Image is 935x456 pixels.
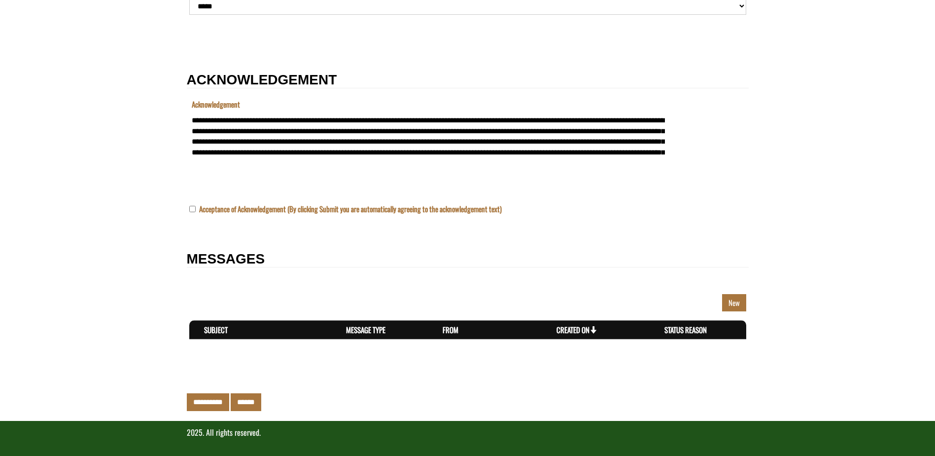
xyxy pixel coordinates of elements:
a: Created On [556,324,597,335]
label: Acceptance of Acknowledgement (By clicking Submit you are automatically agreeing to the acknowled... [199,203,502,214]
input: Name [2,54,476,72]
a: New [722,294,746,311]
label: Submissions Due Date [2,82,62,93]
a: Message Type [346,324,385,335]
p: 2025 [187,427,749,438]
h2: MESSAGES [187,252,749,267]
h2: ACKNOWLEDGEMENT [187,73,749,88]
a: From [443,324,458,335]
input: Acceptance of Acknowledgement (By clicking Submit you are automatically agreeing to the acknowled... [189,206,196,212]
fieldset: Section [187,36,749,52]
textarea: Acknowledgement [2,13,476,61]
a: Subject [204,324,228,335]
span: . All rights reserved. [203,426,261,438]
a: Status Reason [664,324,707,335]
input: Program is a required field. [2,13,476,30]
fieldset: New Section [187,93,749,231]
fieldset: New Section [187,272,749,371]
label: The name of the custom entity. [2,41,22,51]
th: Actions [727,320,746,340]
